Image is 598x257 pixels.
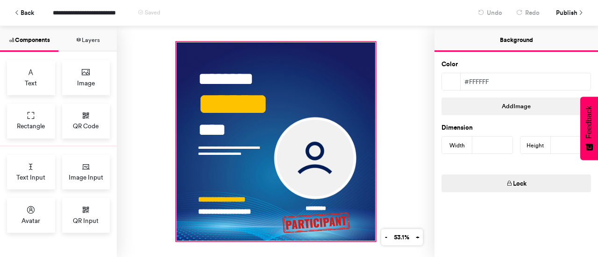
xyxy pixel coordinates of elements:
span: Text Input [16,173,45,182]
button: - [381,229,391,245]
label: Color [441,60,458,69]
span: Avatar [21,216,40,225]
span: Rectangle [17,121,45,131]
button: + [412,229,423,245]
span: Saved [145,9,160,16]
span: QR Code [73,121,99,131]
div: Width [442,137,472,154]
button: Back [9,5,39,21]
button: Feedback - Show survey [580,97,598,160]
button: 53.1% [390,229,413,245]
span: Image [77,78,95,88]
span: Feedback [585,106,593,139]
button: Background [434,26,598,52]
span: Text [25,78,37,88]
button: Publish [549,5,589,21]
span: Publish [556,5,577,21]
button: Layers [58,26,117,52]
div: #ffffff [461,73,591,90]
button: AddImage [441,97,591,115]
img: Avatar [277,120,353,196]
div: Height [520,137,551,154]
span: QR Input [73,216,99,225]
button: Lock [441,174,591,192]
iframe: Drift Widget Chat Controller [551,210,587,246]
label: Dimension [441,123,473,132]
span: Image Input [69,173,103,182]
